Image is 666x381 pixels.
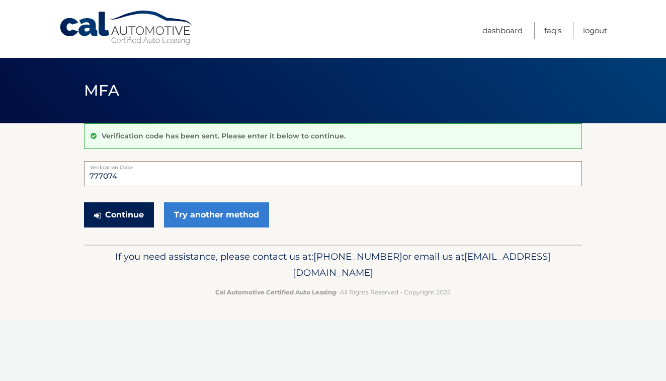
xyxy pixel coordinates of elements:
[102,131,346,140] p: Verification code has been sent. Please enter it below to continue.
[59,10,195,46] a: Cal Automotive
[84,161,582,169] label: Verification Code
[91,249,575,281] p: If you need assistance, please contact us at: or email us at
[84,81,119,100] span: MFA
[164,202,269,227] a: Try another method
[84,161,582,186] input: Verification Code
[482,22,523,39] a: Dashboard
[313,251,402,262] span: [PHONE_NUMBER]
[215,288,336,296] strong: Cal Automotive Certified Auto Leasing
[84,202,154,227] button: Continue
[583,22,607,39] a: Logout
[544,22,561,39] a: FAQ's
[91,287,575,297] p: - All Rights Reserved - Copyright 2025
[293,251,551,278] span: [EMAIL_ADDRESS][DOMAIN_NAME]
